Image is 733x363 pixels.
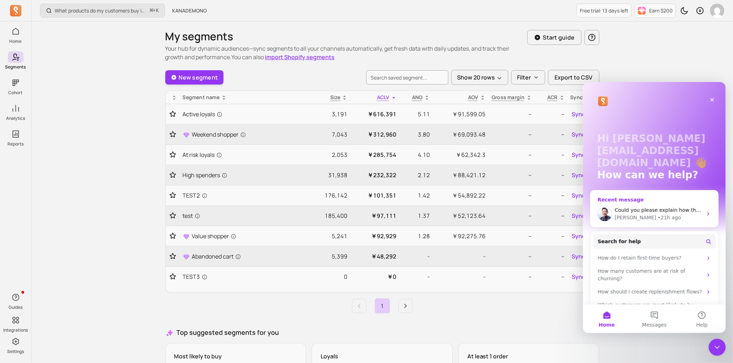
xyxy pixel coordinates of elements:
span: Sync [572,171,586,179]
p: -- [538,272,565,281]
span: Export to CSV [555,73,593,82]
span: Help [113,240,125,245]
ul: Pagination [165,298,599,313]
button: Toggle favorite [169,232,177,240]
p: 5.11 [402,110,430,118]
div: Which customers are most likely to buy again soon? [15,219,120,234]
button: Toggle favorite [169,192,177,199]
p: Settings [7,349,24,354]
span: + [150,7,159,14]
iframe: Intercom live chat [709,339,726,356]
button: Search for help [10,152,132,167]
p: -- [538,232,565,240]
p: ￥48,292 [353,252,397,261]
p: -- [538,150,565,159]
div: Segment name [183,94,307,101]
p: Start guide [543,33,575,42]
span: Sync [572,272,586,281]
span: TEST3 [183,272,207,281]
span: Home [16,240,32,245]
span: Search for help [15,156,58,163]
p: ￥97,111 [353,211,397,220]
button: Toggle dark mode [677,4,692,18]
div: Close [123,11,136,24]
p: -- [538,191,565,200]
p: Free trial: 13 days left [580,7,628,14]
p: -- [538,171,565,179]
a: At risk loyals [183,150,307,159]
button: KANADEMONO [168,4,211,17]
iframe: Intercom live chat [583,82,726,333]
button: Start guide [527,30,582,45]
button: Sync [571,190,587,201]
p: 0 [313,272,347,281]
p: ￥232,322 [353,171,397,179]
p: 4.10 [402,150,430,159]
p: At least 1 order [467,352,591,361]
p: -- [491,171,532,179]
p: ￥62,342.3 [436,150,486,159]
a: import Shopify segments [265,53,335,61]
button: Show 20 rows [451,70,508,85]
p: -- [491,191,532,200]
p: 31,938 [313,171,347,179]
span: TEST2 [183,191,207,200]
p: Earn $200 [649,7,673,14]
p: - [402,272,430,281]
button: Toggle favorite [169,212,177,219]
span: Abandoned cart [192,252,241,261]
div: How should I create replenishment flows? [10,203,132,216]
a: Active loyals [183,110,307,118]
button: Help [95,223,143,251]
p: ￥92,275.76 [436,232,486,240]
p: 1.28 [402,232,430,240]
button: Toggle favorite [169,253,177,260]
a: Previous page [352,299,366,313]
div: How should I create replenishment flows? [15,206,120,214]
span: Size [330,94,340,101]
p: 2,053 [313,150,347,159]
kbd: ⌘ [150,6,154,15]
span: Sync [572,110,586,118]
p: -- [538,252,565,261]
p: - [436,252,486,261]
button: Toggle favorite [169,172,177,179]
span: ACLV [377,94,390,101]
span: KANADEMONO [172,7,207,14]
p: Integrations [3,327,28,333]
input: search [366,70,448,85]
p: ￥52,123.64 [436,211,486,220]
a: Free trial: 13 days left [577,4,632,17]
button: Sync [571,129,587,140]
button: Sync [571,271,587,282]
p: Most likely to buy [174,352,297,361]
span: Sync [572,150,586,159]
p: 1.37 [402,211,430,220]
p: -- [491,272,532,281]
button: Earn $200 [634,4,676,18]
span: Sync [572,232,586,240]
p: 2.12 [402,171,430,179]
p: -- [491,252,532,261]
span: Value shopper [192,232,236,240]
button: Sync [571,169,587,181]
div: Which customers are most likely to buy again soon? [10,216,132,237]
div: How do I retain first-time buyers? [15,172,120,180]
p: ￥91,599.05 [436,110,486,118]
a: TEST2 [183,191,307,200]
p: ￥285,754 [353,150,397,159]
p: ￥101,351 [353,191,397,200]
a: Page 1 is your current page [375,299,390,313]
button: Toggle favorite [169,131,177,138]
h1: My segments [165,30,527,43]
button: Sync [571,230,587,242]
p: -- [538,211,565,220]
span: Sync [572,211,586,220]
p: AOV [468,94,478,101]
span: Sync [572,191,586,200]
p: ￥69,093.48 [436,130,486,139]
div: How do I retain first-time buyers? [10,169,132,183]
button: What products do my customers buy in the same order?⌘+K [40,4,165,17]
